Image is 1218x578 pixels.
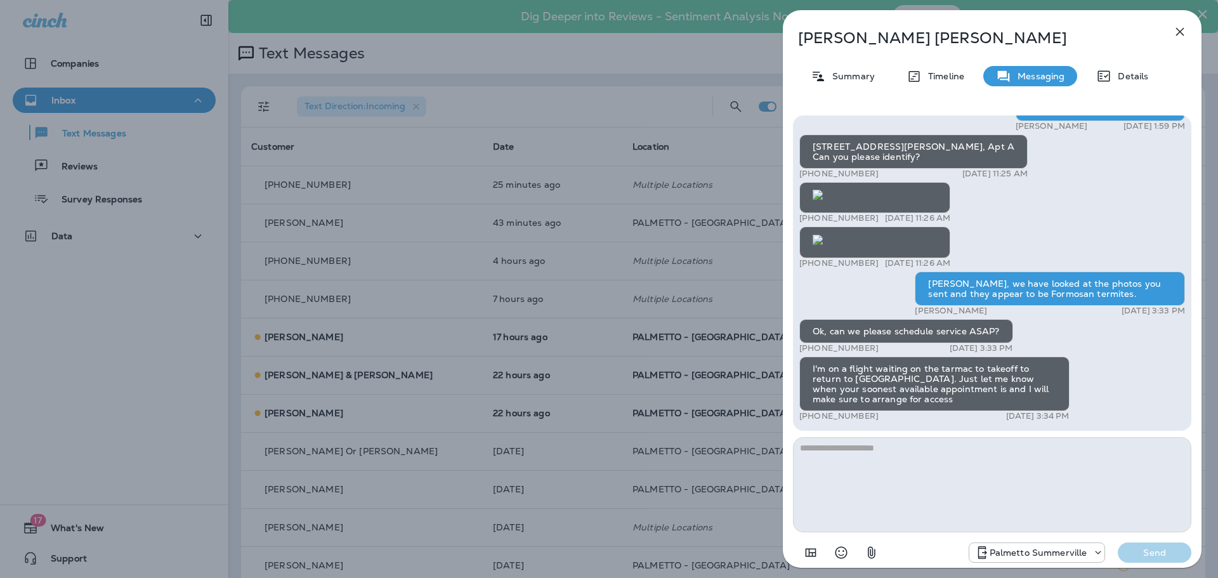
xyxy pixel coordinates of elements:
p: Messaging [1011,71,1064,81]
p: [DATE] 3:34 PM [1006,411,1070,421]
button: Select an emoji [828,540,854,565]
div: I'm on a flight waiting on the tarmac to takeoff to return to [GEOGRAPHIC_DATA]. Just let me know... [799,357,1070,411]
p: [PERSON_NAME] [915,306,987,316]
p: [DATE] 11:26 AM [885,213,950,223]
p: [DATE] 11:26 AM [885,258,950,268]
p: [PHONE_NUMBER] [799,213,879,223]
div: [STREET_ADDRESS][PERSON_NAME], Apt A Can you please identify? [799,135,1028,169]
p: Timeline [922,71,964,81]
p: [PHONE_NUMBER] [799,411,879,421]
p: [PERSON_NAME] [PERSON_NAME] [798,29,1144,47]
div: +1 (843) 594-2691 [969,545,1105,560]
p: [PHONE_NUMBER] [799,258,879,268]
div: [PERSON_NAME], we have looked at the photos you sent and they appear to be Formosan termites. [915,272,1185,306]
p: [DATE] 11:25 AM [962,169,1028,179]
p: [PHONE_NUMBER] [799,343,879,353]
p: Palmetto Summerville [990,548,1087,558]
img: twilio-download [813,190,823,200]
p: Summary [826,71,875,81]
p: [DATE] 3:33 PM [1122,306,1185,316]
img: twilio-download [813,235,823,245]
p: [PERSON_NAME] [1016,121,1088,131]
div: Ok, can we please schedule service ASAP? [799,319,1013,343]
p: [DATE] 3:33 PM [950,343,1013,353]
button: Add in a premade template [798,540,823,565]
p: [DATE] 1:59 PM [1123,121,1185,131]
p: [PHONE_NUMBER] [799,169,879,179]
p: Details [1111,71,1148,81]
